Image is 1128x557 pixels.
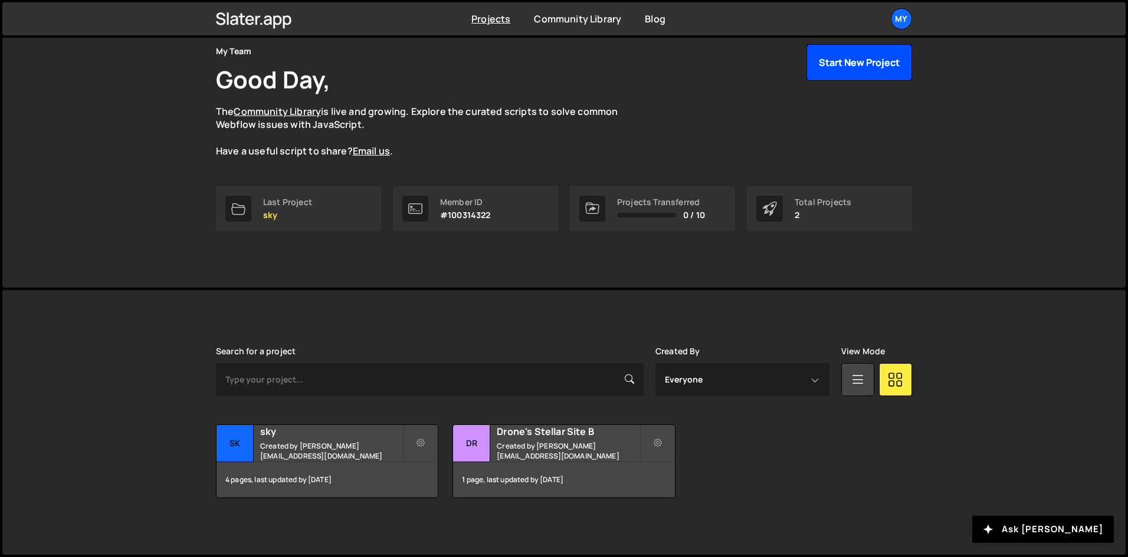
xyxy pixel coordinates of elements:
p: 2 [795,210,851,220]
div: 1 page, last updated by [DATE] [453,462,674,497]
a: Email us [353,144,390,157]
span: 0 / 10 [683,210,705,220]
div: Projects Transferred [617,197,705,207]
p: #100314322 [440,210,491,220]
div: Total Projects [795,197,851,207]
a: Community Library [234,105,321,118]
small: Created by [PERSON_NAME][EMAIL_ADDRESS][DOMAIN_NAME] [260,441,402,461]
div: Dr [453,425,490,462]
p: sky [263,210,312,220]
a: Last Project sky [216,186,381,231]
div: sk [217,425,254,462]
a: Projects [471,12,510,25]
div: My Team [216,44,251,58]
button: Start New Project [806,44,912,81]
a: Dr Drone's Stellar Site B Created by [PERSON_NAME][EMAIL_ADDRESS][DOMAIN_NAME] 1 page, last updat... [452,424,675,498]
button: Ask [PERSON_NAME] [972,516,1114,543]
label: View Mode [841,347,885,356]
a: Blog [645,12,665,25]
p: The is live and growing. Explore the curated scripts to solve common Webflow issues with JavaScri... [216,105,641,158]
h2: sky [260,425,402,438]
div: Member ID [440,197,491,207]
div: Last Project [263,197,312,207]
label: Created By [655,347,700,356]
h1: Good Day, [216,63,330,95]
small: Created by [PERSON_NAME][EMAIL_ADDRESS][DOMAIN_NAME] [497,441,639,461]
a: Community Library [534,12,621,25]
a: sk sky Created by [PERSON_NAME][EMAIL_ADDRESS][DOMAIN_NAME] 4 pages, last updated by [DATE] [216,424,438,498]
label: Search for a project [216,347,296,356]
div: 4 pages, last updated by [DATE] [217,462,438,497]
h2: Drone's Stellar Site B [497,425,639,438]
a: My [891,8,912,29]
input: Type your project... [216,363,644,396]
